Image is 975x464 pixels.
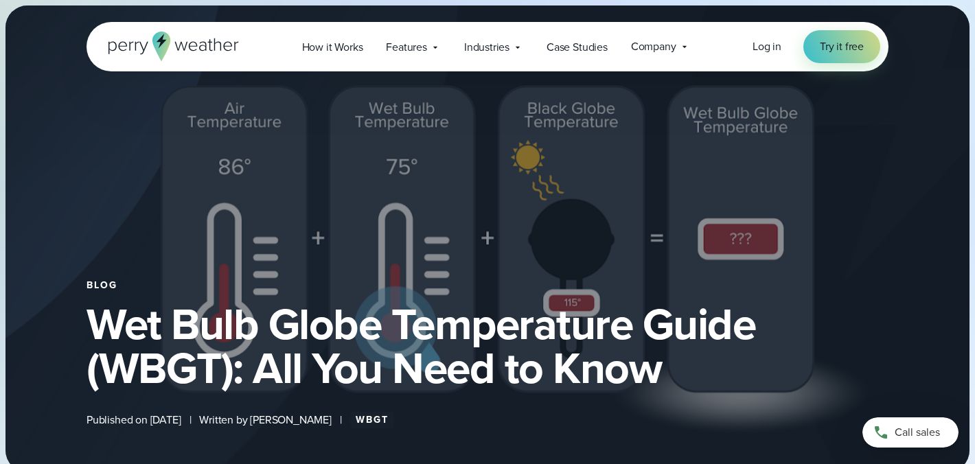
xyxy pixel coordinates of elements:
span: Features [386,39,427,56]
a: Try it free [803,30,880,63]
a: Case Studies [535,33,619,61]
span: How it Works [302,39,363,56]
a: How it Works [290,33,375,61]
h1: Wet Bulb Globe Temperature Guide (WBGT): All You Need to Know [87,302,888,390]
span: Industries [464,39,509,56]
a: WBGT [350,412,394,428]
span: Log in [753,38,781,54]
span: Company [631,38,676,55]
span: Try it free [820,38,864,55]
span: Written by [PERSON_NAME] [199,412,332,428]
span: Call sales [895,424,940,441]
a: Call sales [862,417,959,448]
span: Case Studies [547,39,608,56]
div: Blog [87,280,888,291]
span: Published on [DATE] [87,412,181,428]
span: | [340,412,342,428]
a: Log in [753,38,781,55]
span: | [190,412,192,428]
